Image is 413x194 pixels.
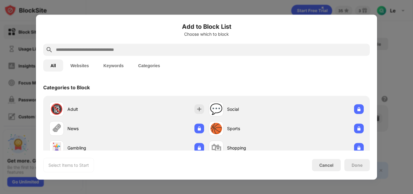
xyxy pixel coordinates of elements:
[50,103,63,115] div: 🔞
[319,163,333,168] div: Cancel
[352,163,363,167] div: Done
[43,59,63,71] button: All
[63,59,96,71] button: Websites
[227,106,286,112] div: Social
[227,125,286,132] div: Sports
[227,145,286,151] div: Shopping
[96,59,131,71] button: Keywords
[46,46,53,53] img: search.svg
[50,142,63,154] div: 🃏
[48,162,89,168] div: Select Items to Start
[211,142,221,154] div: 🛍
[43,31,370,36] div: Choose which to block
[43,22,370,31] h6: Add to Block List
[43,84,90,90] div: Categories to Block
[67,106,127,112] div: Adult
[67,145,127,151] div: Gambling
[67,125,127,132] div: News
[131,59,167,71] button: Categories
[210,103,223,115] div: 💬
[51,122,62,135] div: 🗞
[210,122,223,135] div: 🏀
